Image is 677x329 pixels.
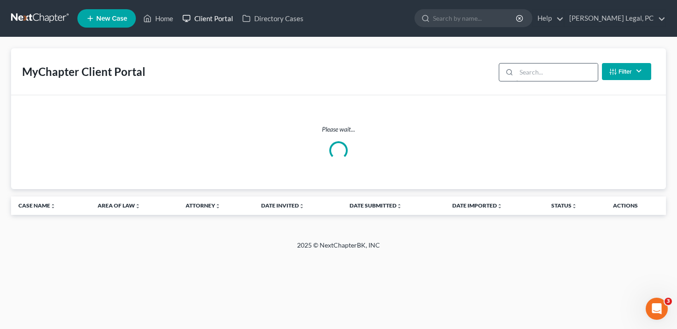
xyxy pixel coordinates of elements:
span: 3 [665,298,672,305]
span: New Case [96,15,127,22]
a: [PERSON_NAME] Legal, PC [565,10,665,27]
input: Search... [516,63,598,81]
i: unfold_more [50,203,56,209]
i: unfold_more [572,203,577,209]
a: Directory Cases [238,10,308,27]
input: Search by name... [433,10,517,27]
a: Date Invitedunfold_more [261,202,304,209]
i: unfold_more [215,203,221,209]
a: Client Portal [178,10,238,27]
a: Area of Lawunfold_more [98,202,140,209]
a: Home [139,10,178,27]
iframe: Intercom live chat [646,298,668,320]
th: Actions [606,196,666,215]
div: MyChapter Client Portal [22,64,146,79]
i: unfold_more [497,203,502,209]
a: Date Importedunfold_more [452,202,502,209]
i: unfold_more [135,203,140,209]
a: Date Submittedunfold_more [350,202,402,209]
a: Help [533,10,564,27]
i: unfold_more [299,203,304,209]
div: 2025 © NextChapterBK, INC [76,241,601,257]
i: unfold_more [397,203,402,209]
a: Statusunfold_more [551,202,577,209]
button: Filter [602,63,651,80]
p: Please wait... [18,125,659,134]
a: Case Nameunfold_more [18,202,56,209]
a: Attorneyunfold_more [186,202,221,209]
